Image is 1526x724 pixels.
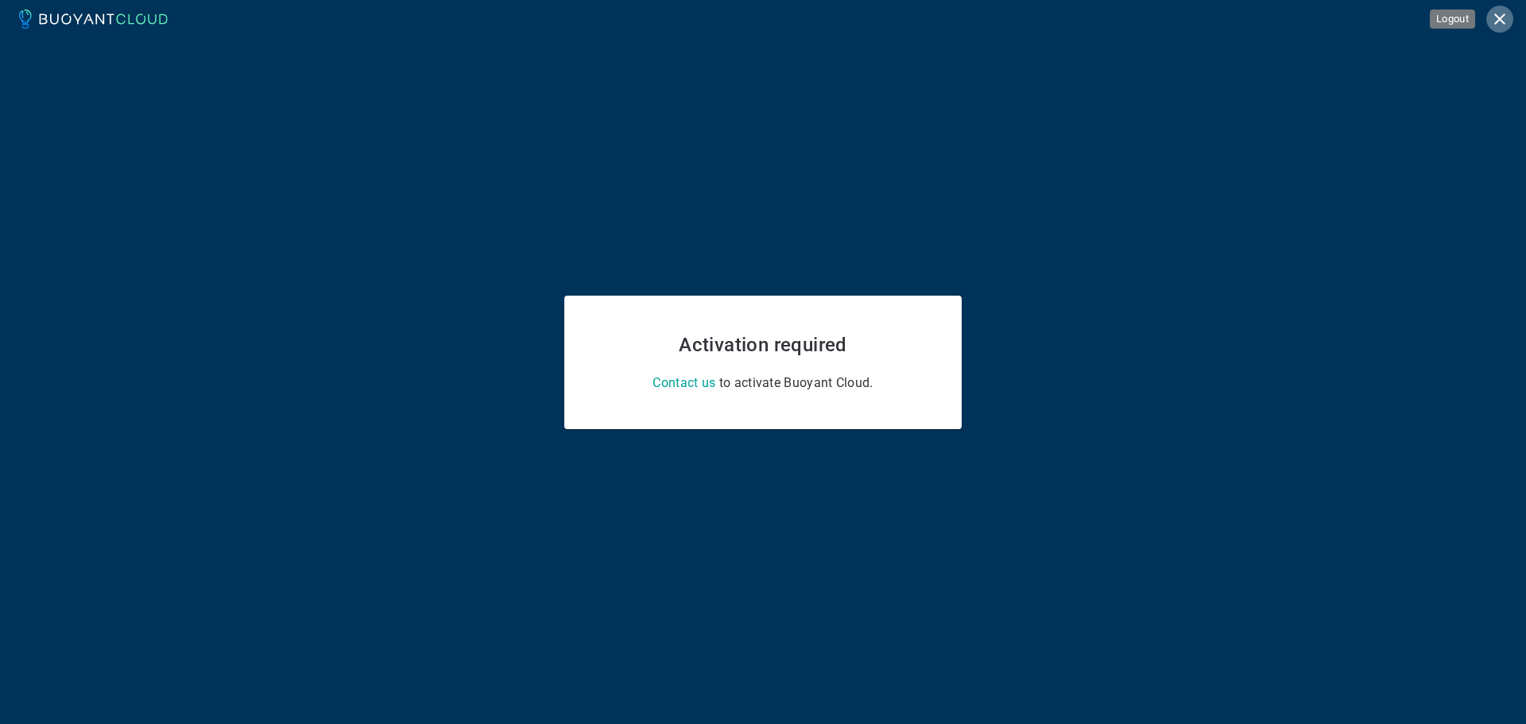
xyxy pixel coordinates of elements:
div: Logout [1430,10,1475,29]
span: Contact us [653,375,715,390]
a: Logout [1486,10,1513,25]
p: to activate Buoyant Cloud . [602,375,924,391]
h2: Activation required [602,334,924,356]
button: Logout [1486,6,1513,33]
